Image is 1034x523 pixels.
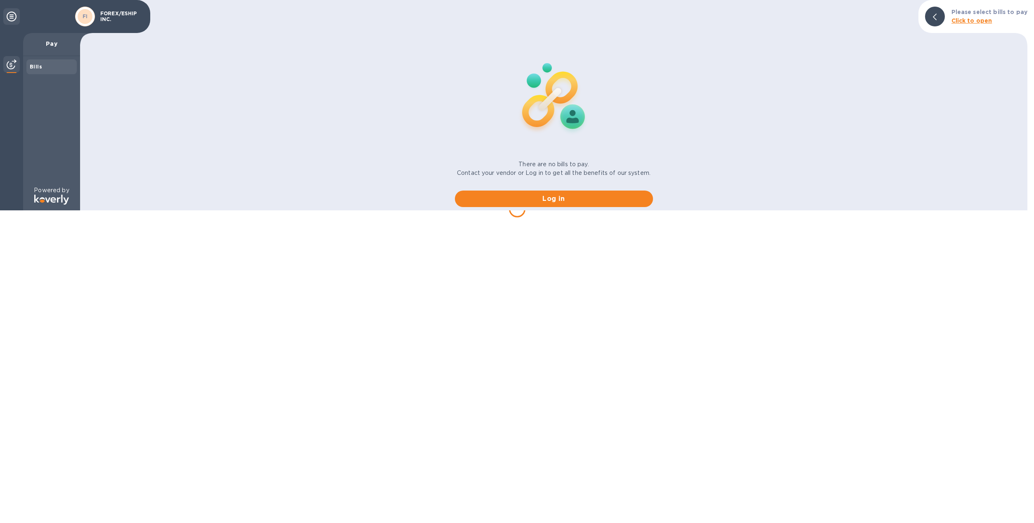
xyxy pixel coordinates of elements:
img: Logo [34,195,69,205]
p: Pay [30,40,73,48]
p: FOREX/ESHIP INC. [100,11,142,22]
p: There are no bills to pay. Contact your vendor or Log in to get all the benefits of our system. [457,160,651,177]
b: FI [83,13,88,19]
p: Powered by [34,186,69,195]
b: Bills [30,64,42,70]
b: Click to open [951,17,992,24]
b: Please select bills to pay [951,9,1027,15]
button: Log in [455,191,653,207]
span: Log in [461,194,646,204]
